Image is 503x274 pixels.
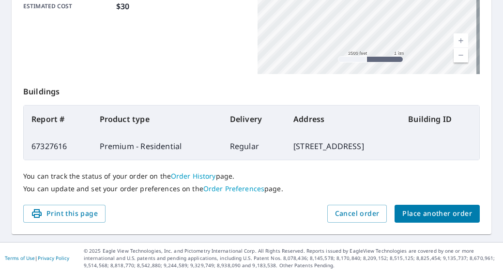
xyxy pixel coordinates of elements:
button: Place another order [395,205,480,223]
p: $30 [116,0,129,12]
a: Order History [171,171,216,181]
p: Estimated cost [23,0,112,12]
p: Buildings [23,74,480,105]
a: Current Level 13, Zoom In [454,33,468,48]
th: Delivery [222,106,286,133]
p: You can track the status of your order on the page. [23,172,480,181]
a: Terms of Use [5,255,35,261]
span: Cancel order [335,208,380,220]
p: You can update and set your order preferences on the page. [23,184,480,193]
th: Report # [24,106,92,133]
p: | [5,255,69,261]
a: Current Level 13, Zoom Out [454,48,468,62]
p: © 2025 Eagle View Technologies, Inc. and Pictometry International Corp. All Rights Reserved. Repo... [84,247,498,269]
td: [STREET_ADDRESS] [286,133,400,160]
th: Product type [92,106,222,133]
td: 67327616 [24,133,92,160]
a: Order Preferences [203,184,264,193]
th: Building ID [400,106,479,133]
span: Place another order [402,208,472,220]
th: Address [286,106,400,133]
span: Print this page [31,208,98,220]
button: Print this page [23,205,106,223]
td: Regular [222,133,286,160]
button: Cancel order [327,205,387,223]
td: Premium - Residential [92,133,222,160]
a: Privacy Policy [38,255,69,261]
